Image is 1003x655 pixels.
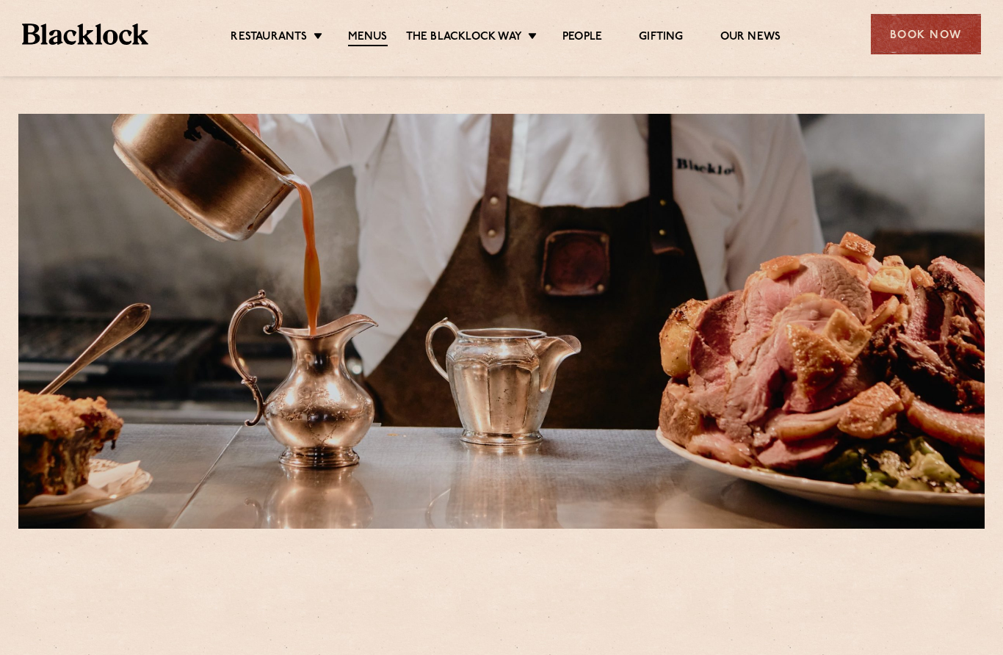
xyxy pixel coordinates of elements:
div: Book Now [871,14,981,54]
a: Menus [348,30,388,46]
img: BL_Textured_Logo-footer-cropped.svg [22,23,148,45]
a: Our News [720,30,781,45]
a: The Blacklock Way [406,30,522,45]
a: Gifting [639,30,683,45]
a: Restaurants [231,30,307,45]
a: People [562,30,602,45]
